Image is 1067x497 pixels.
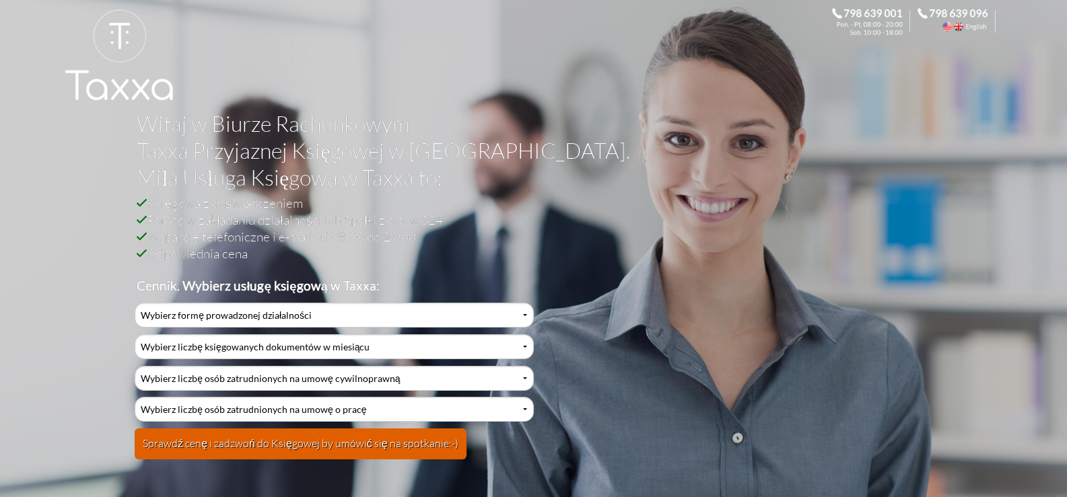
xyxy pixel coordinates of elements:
div: Zadzwoń do Księgowej. 798 639 001 [832,8,918,35]
div: Cennik Usług Księgowych Przyjaznej Księgowej w Biurze Rachunkowym Taxxa [135,303,533,467]
h1: Witaj w Biurze Rachunkowym Taxxa Przyjaznej Księgowej w [GEOGRAPHIC_DATA]. Miła Usługa Księgowa w... [137,110,918,194]
div: Call the Accountant. 798 639 096 [918,8,1003,35]
h2: Księgowa z doświadczeniem Pomoc w zakładaniu działalności lub Spółki z o.o. w S24 Wsparcie telefo... [137,194,918,294]
b: Cennik. Wybierz usługę księgową w Taxxa: [137,278,380,293]
button: Sprawdź cenę i zadzwoń do Księgowej by umówić się na spotkanie:-) [135,428,467,459]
